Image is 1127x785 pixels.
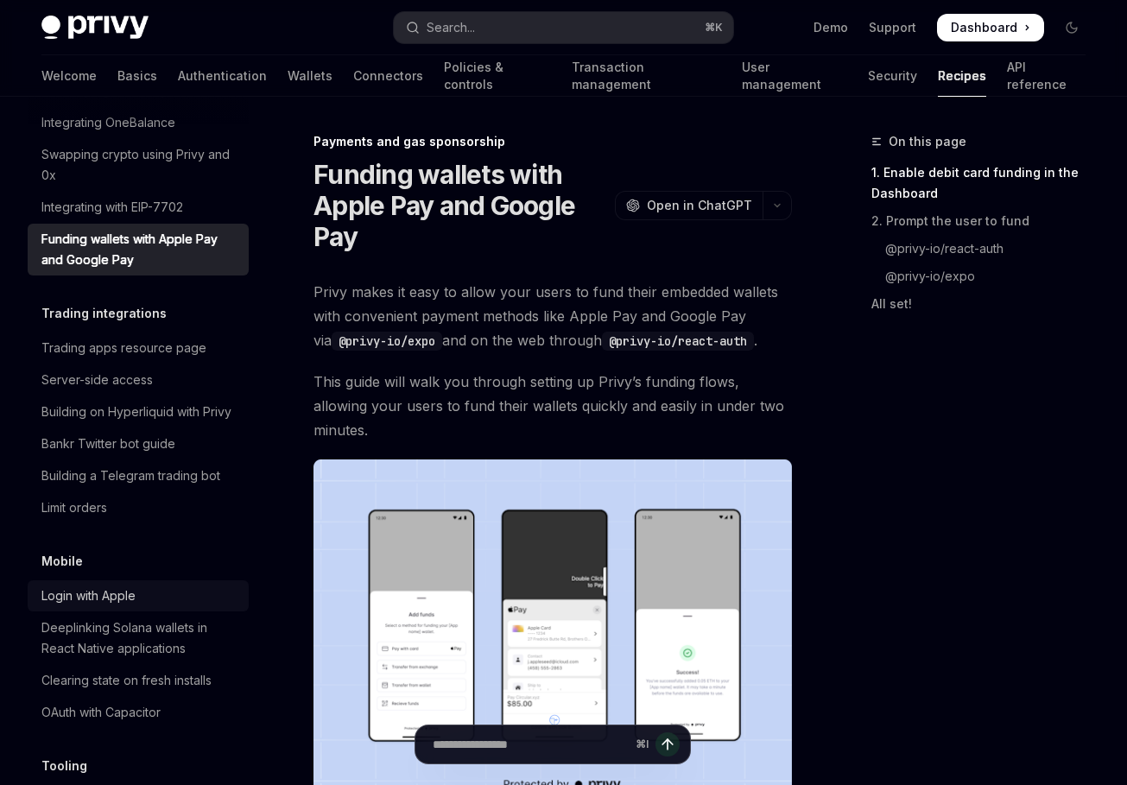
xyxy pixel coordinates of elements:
a: Login with Apple [28,580,249,611]
a: 1. Enable debit card funding in the Dashboard [871,159,1099,207]
a: Building a Telegram trading bot [28,460,249,491]
img: dark logo [41,16,149,40]
div: OAuth with Capacitor [41,702,161,723]
a: Authentication [178,55,267,97]
h5: Tooling [41,756,87,776]
div: Login with Apple [41,586,136,606]
span: This guide will walk you through setting up Privy’s funding flows, allowing your users to fund th... [313,370,792,442]
h5: Mobile [41,551,83,572]
span: On this page [889,131,966,152]
a: Funding wallets with Apple Pay and Google Pay [28,224,249,275]
h5: Trading integrations [41,303,167,324]
a: Security [868,55,917,97]
div: Search... [427,17,475,38]
a: Server-side access [28,364,249,396]
a: Support [869,19,916,36]
a: Clearing state on fresh installs [28,665,249,696]
button: Send message [655,732,680,757]
span: Open in ChatGPT [647,197,752,214]
a: Basics [117,55,157,97]
a: Limit orders [28,492,249,523]
a: Policies & controls [444,55,551,97]
a: API reference [1007,55,1086,97]
a: Demo [814,19,848,36]
div: Deeplinking Solana wallets in React Native applications [41,617,238,659]
a: Dashboard [937,14,1044,41]
code: @privy-io/expo [332,332,442,351]
a: All set! [871,290,1099,318]
a: @privy-io/react-auth [871,235,1099,263]
div: Building on Hyperliquid with Privy [41,402,231,422]
button: Open search [394,12,732,43]
a: 2. Prompt the user to fund [871,207,1099,235]
a: Wallets [288,55,332,97]
a: Bankr Twitter bot guide [28,428,249,459]
span: ⌘ K [705,21,723,35]
div: Funding wallets with Apple Pay and Google Pay [41,229,238,270]
a: @privy-io/expo [871,263,1099,290]
span: Dashboard [951,19,1017,36]
a: Recipes [938,55,986,97]
button: Open in ChatGPT [615,191,763,220]
h1: Funding wallets with Apple Pay and Google Pay [313,159,608,252]
a: Building on Hyperliquid with Privy [28,396,249,427]
div: Building a Telegram trading bot [41,465,220,486]
div: Server-side access [41,370,153,390]
a: Integrating with EIP-7702 [28,192,249,223]
code: @privy-io/react-auth [602,332,754,351]
a: Transaction management [572,55,720,97]
a: Swapping crypto using Privy and 0x [28,139,249,191]
a: User management [742,55,847,97]
a: OAuth with Capacitor [28,697,249,728]
a: Welcome [41,55,97,97]
a: Connectors [353,55,423,97]
div: Payments and gas sponsorship [313,133,792,150]
div: Swapping crypto using Privy and 0x [41,144,238,186]
input: Ask a question... [433,725,629,763]
span: Privy makes it easy to allow your users to fund their embedded wallets with convenient payment me... [313,280,792,352]
div: Bankr Twitter bot guide [41,434,175,454]
div: Integrating with EIP-7702 [41,197,183,218]
a: Deeplinking Solana wallets in React Native applications [28,612,249,664]
div: Clearing state on fresh installs [41,670,212,691]
div: Limit orders [41,497,107,518]
div: Trading apps resource page [41,338,206,358]
button: Toggle dark mode [1058,14,1086,41]
a: Trading apps resource page [28,332,249,364]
